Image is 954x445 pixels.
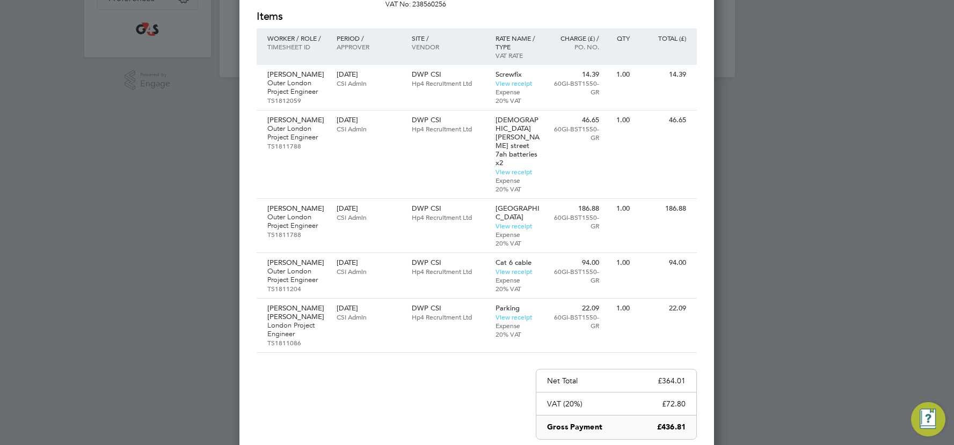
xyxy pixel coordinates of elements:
p: CSI Admin [337,213,400,221]
p: [PERSON_NAME] [267,204,326,213]
p: [DATE] [337,258,400,267]
p: Outer London Project Engineer [267,124,326,142]
p: CSI Admin [337,124,400,133]
p: 14.39 [552,70,599,79]
p: DWP CSI [412,70,485,79]
p: 94.00 [640,258,686,267]
p: Hp4 Recruitment Ltd [412,124,485,133]
p: [PERSON_NAME] [267,258,326,267]
p: Hp4 Recruitment Ltd [412,79,485,87]
p: £364.01 [658,376,686,385]
p: [DATE] [337,116,400,124]
p: Approver [337,42,400,51]
p: London Project Engineer [267,321,326,338]
p: TS1811788 [267,230,326,239]
p: Expense [496,321,542,330]
p: 1.00 [610,204,630,213]
p: 20% VAT [496,184,542,193]
p: DWP CSI [412,258,485,267]
p: 14.39 [640,70,686,79]
p: Parking [496,304,542,313]
p: Charge (£) / [552,34,599,42]
p: Hp4 Recruitment Ltd [412,313,485,321]
p: [DATE] [337,304,400,313]
a: View receipt [496,221,532,230]
p: DWP CSI [412,116,485,124]
p: 46.65 [640,116,686,124]
p: CSI Admin [337,267,400,276]
p: 20% VAT [496,284,542,293]
p: Expense [496,230,542,239]
p: 60GI-BST1550-GR [552,213,599,230]
p: Outer London Project Engineer [267,79,326,96]
p: 60GI-BST1550-GR [552,267,599,284]
p: £72.80 [662,399,686,409]
p: CSI Admin [337,79,400,87]
p: Hp4 Recruitment Ltd [412,213,485,221]
p: Site / [412,34,485,42]
p: TS1811204 [267,284,326,293]
p: 60GI-BST1550-GR [552,124,599,142]
p: Screwfix [496,70,542,79]
p: 94.00 [552,258,599,267]
p: 60GI-BST1550-GR [552,313,599,330]
button: Engage Resource Center [911,402,945,436]
p: [PERSON_NAME] [267,116,326,124]
p: Total (£) [640,34,686,42]
p: [PERSON_NAME] [267,70,326,79]
p: 1.00 [610,304,630,313]
a: View receipt [496,167,532,176]
p: TS1811788 [267,142,326,150]
p: Timesheet ID [267,42,326,51]
p: 186.88 [552,204,599,213]
p: TS1812059 [267,96,326,105]
p: 186.88 [640,204,686,213]
p: Expense [496,87,542,96]
p: QTY [610,34,630,42]
p: 1.00 [610,258,630,267]
h2: Items [257,9,697,24]
p: Cat 6 cable [496,258,542,267]
p: Expense [496,176,542,184]
p: Rate name / type [496,34,542,51]
p: Po. No. [552,42,599,51]
p: Outer London Project Engineer [267,267,326,284]
p: £436.81 [657,422,686,433]
p: [DATE] [337,70,400,79]
p: [DATE] [337,204,400,213]
p: Expense [496,276,542,284]
p: Gross Payment [547,422,602,433]
p: 22.09 [552,304,599,313]
p: Vendor [412,42,485,51]
p: Worker / Role / [267,34,326,42]
p: 20% VAT [496,239,542,247]
p: 22.09 [640,304,686,313]
p: Period / [337,34,400,42]
p: 20% VAT [496,96,542,105]
a: View receipt [496,267,532,276]
a: View receipt [496,79,532,87]
p: VAT (20%) [547,399,582,409]
p: 60GI-BST1550-GR [552,79,599,96]
p: Outer London Project Engineer [267,213,326,230]
p: DWP CSI [412,204,485,213]
p: TS1811086 [267,338,326,347]
p: CSI Admin [337,313,400,321]
p: 20% VAT [496,330,542,338]
p: 1.00 [610,70,630,79]
p: Net Total [547,376,578,385]
p: [GEOGRAPHIC_DATA] [496,204,542,221]
p: DWP CSI [412,304,485,313]
p: VAT rate [496,51,542,60]
p: Hp4 Recruitment Ltd [412,267,485,276]
p: [DEMOGRAPHIC_DATA] [PERSON_NAME] street 7ah batteries x2 [496,116,542,167]
p: [PERSON_NAME] [PERSON_NAME] [267,304,326,321]
p: 1.00 [610,116,630,124]
a: View receipt [496,313,532,321]
p: 46.65 [552,116,599,124]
